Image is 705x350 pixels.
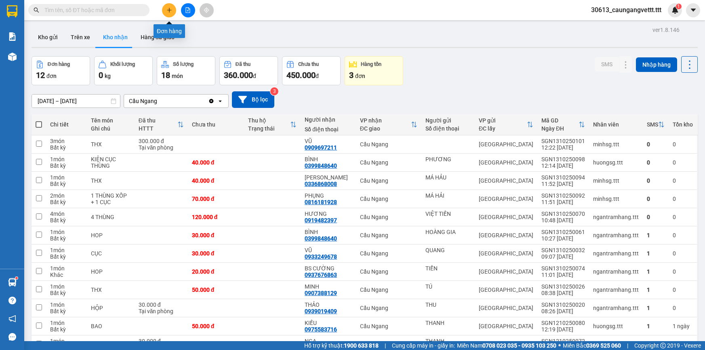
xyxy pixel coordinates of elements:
[8,53,17,61] img: warehouse-icon
[593,196,639,202] div: minhsg.ttt
[541,138,585,144] div: SGN1310250101
[541,235,585,242] div: 10:27 [DATE]
[50,283,83,290] div: 1 món
[479,250,533,257] div: [GEOGRAPHIC_DATA]
[204,7,209,13] span: aim
[647,196,665,202] div: 0
[50,247,83,253] div: 1 món
[91,287,130,293] div: THX
[162,3,176,17] button: plus
[627,341,628,350] span: |
[541,229,585,235] div: SGN1310250061
[647,214,665,220] div: 0
[425,320,471,326] div: THANH
[50,320,83,326] div: 1 món
[139,308,184,314] div: Tại văn phòng
[305,144,337,151] div: 0909697211
[647,323,665,329] div: 1
[91,232,130,238] div: HOP
[595,57,619,72] button: SMS
[192,323,240,329] div: 50.000 đ
[541,308,585,314] div: 08:26 [DATE]
[305,326,337,333] div: 0975583716
[541,181,585,187] div: 11:52 [DATE]
[360,141,417,148] div: Cầu Ngang
[219,56,278,85] button: Đã thu360.000đ
[91,177,130,184] div: THX
[586,342,621,349] strong: 0369 525 060
[44,6,140,15] input: Tìm tên, số ĐT hoặc mã đơn
[91,250,130,257] div: CỤC
[593,159,639,166] div: huongsg.ttt
[475,114,537,135] th: Toggle SortBy
[50,217,83,223] div: Bất kỳ
[482,342,556,349] strong: 0708 023 035 - 0935 103 250
[457,341,556,350] span: Miền Nam
[50,326,83,333] div: Bất kỳ
[139,125,177,132] div: HTTT
[673,323,693,329] div: 1
[360,287,417,293] div: Cầu Ngang
[643,114,669,135] th: Toggle SortBy
[593,232,639,238] div: ngantramhang.ttt
[479,141,533,148] div: [GEOGRAPHIC_DATA]
[181,3,195,17] button: file-add
[91,117,130,124] div: Tên món
[253,73,256,79] span: đ
[647,232,665,238] div: 1
[36,70,45,80] span: 12
[305,308,337,314] div: 0939019409
[541,144,585,151] div: 12:22 [DATE]
[344,342,379,349] strong: 1900 633 818
[360,232,417,238] div: Cầu Ngang
[305,272,337,278] div: 0937676863
[360,214,417,220] div: Cầu Ngang
[676,4,682,9] sup: 1
[541,272,585,278] div: 11:01 [DATE]
[50,229,83,235] div: 1 món
[105,73,111,79] span: kg
[192,268,240,275] div: 20.000 đ
[305,247,352,253] div: VŨ
[217,98,223,104] svg: open
[192,250,240,257] div: 30.000 đ
[360,177,417,184] div: Cầu Ngang
[479,125,527,132] div: ĐC lấy
[479,159,533,166] div: [GEOGRAPHIC_DATA]
[50,181,83,187] div: Bất kỳ
[647,121,658,128] div: SMS
[166,7,172,13] span: plus
[673,341,693,348] div: 1
[50,308,83,314] div: Bất kỳ
[8,333,16,341] span: message
[50,290,83,296] div: Bất kỳ
[647,141,665,148] div: 0
[479,232,533,238] div: [GEOGRAPHIC_DATA]
[425,265,471,272] div: TIẾN
[558,344,561,347] span: ⚪️
[673,121,693,128] div: Tồn kho
[173,61,194,67] div: Số lượng
[541,156,585,162] div: SGN1310250098
[50,121,83,128] div: Chi tiết
[139,144,184,151] div: Tại văn phòng
[647,250,665,257] div: 1
[593,323,639,329] div: huongsg.ttt
[91,323,130,329] div: BAO
[32,95,120,108] input: Select a date range.
[479,341,533,348] div: [GEOGRAPHIC_DATA]
[8,315,16,323] span: notification
[673,232,693,238] div: 0
[305,338,352,344] div: NGA
[50,272,83,278] div: Khác
[479,177,533,184] div: [GEOGRAPHIC_DATA]
[690,6,697,14] span: caret-down
[673,250,693,257] div: 0
[50,144,83,151] div: Bất kỳ
[50,138,83,144] div: 3 món
[192,232,240,238] div: 30.000 đ
[305,217,337,223] div: 0919482397
[50,338,83,344] div: 1 món
[593,305,639,311] div: ngantramhang.ttt
[172,73,183,79] span: món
